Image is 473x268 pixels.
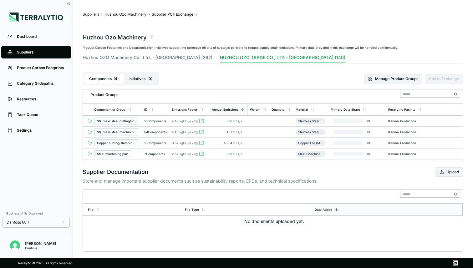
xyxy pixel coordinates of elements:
[17,50,65,55] div: Suppliers
[10,240,20,250] img: Nitin Shetty
[188,120,189,123] sub: 2
[239,153,241,156] sub: 2
[239,131,241,134] sub: 2
[17,128,65,133] div: Settings
[298,141,323,145] div: Copper Foil (Machined)
[101,12,103,17] span: ›
[9,13,63,22] img: Logo
[124,74,157,84] button: Initiatives(0)
[296,108,308,111] div: Material
[7,220,29,225] span: Danfoss (All)
[3,210,70,217] div: Business Units Displayed
[363,152,383,156] span: 0 %
[364,74,422,83] button: Manage Product Groups
[239,142,241,145] sub: 2
[85,90,118,97] div: Product Groups
[83,168,148,176] h2: Supplier Documentation
[104,12,146,17] button: Huzhou Ozo Machinery
[83,54,212,63] button: Huzhou OZO Machinery Co., Ltd. - [GEOGRAPHIC_DATA] (267)
[388,119,418,123] div: Kamnik Production
[97,119,136,123] div: Stainless steel cutting/stamping part
[83,12,99,17] button: Suppliers
[144,108,147,111] div: ID
[84,74,124,84] button: Components(4)
[8,238,23,253] button: Open user button
[250,108,260,111] div: Weight
[94,108,125,111] div: Component or Group
[363,130,383,134] span: 0 %
[144,141,167,145] div: 18 Components
[315,208,332,211] div: Date Added
[97,152,128,156] div: Steel machining part
[83,46,463,49] div: Product Carbon Footprints and Decarbonization Initiatives support the collective efforts of strat...
[188,142,189,145] sub: 2
[388,130,418,134] div: Kamnik Production
[188,131,189,134] sub: 2
[25,241,56,246] div: [PERSON_NAME]
[435,167,463,177] button: Upload
[224,141,233,145] span: 43.34
[17,65,65,70] div: Product Carbon Footprints
[172,141,178,145] span: 6.67
[147,76,152,81] span: ( 0 )
[226,152,233,156] span: 3.30
[114,76,119,81] span: ( 4 )
[180,152,198,156] span: kgCO e / kg
[97,130,136,134] div: Stainless steel machining part
[180,141,198,145] span: kgCO e / kg
[88,208,94,211] div: File
[233,141,242,145] span: tCO e
[180,119,198,123] span: kgCO e / kg
[298,119,323,123] div: Stainless Steel (Stamped)
[331,108,360,111] div: Primary Data Share
[363,119,383,123] span: 0 %
[388,141,418,145] div: Kamnik Production
[220,54,345,63] button: HUZHOU OZO TRADE CO., LTD - [GEOGRAPHIC_DATA] (140)
[17,112,65,117] div: Task Queue
[363,141,383,145] span: 0 %
[298,152,323,156] div: Steel (Machined)
[226,119,233,123] span: 386
[172,108,197,111] div: Emissions Factor
[180,130,198,134] span: kgCO e / kg
[388,152,418,156] div: Kamnik Production
[233,119,242,123] span: tCO e
[188,153,189,156] sub: 2
[83,216,463,227] td: No documents uploaded yet.
[152,12,193,17] button: Supplier PCF Exchange
[148,12,150,17] span: ›
[25,246,56,250] div: Danfoss
[388,108,415,111] div: Receiving Facility
[233,130,242,134] span: tCO e
[17,34,65,39] div: Dashboard
[144,130,167,134] div: 64 Components
[144,119,167,123] div: 51 Components
[172,119,178,123] span: 4.48
[239,120,241,123] sub: 2
[17,81,65,86] div: Category Glidepaths
[144,152,167,156] div: 7 Components
[83,33,147,41] div: Huzhou Ozo Machinery
[212,108,238,111] div: Annual Emissions
[17,97,65,102] div: Resources
[185,208,199,211] div: File Type
[97,141,136,145] div: Copper cutting/stamping part
[272,108,284,111] div: Quantity
[233,152,242,156] span: tCO e
[83,178,463,184] p: Store and manage important supplier documents such as sustainability reports, EPDs, and technical...
[172,152,178,156] span: 2.67
[172,130,178,134] span: 4.15
[195,12,197,17] span: ›
[226,130,233,134] span: 157
[298,130,323,134] div: Stainless Steel (Machined)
